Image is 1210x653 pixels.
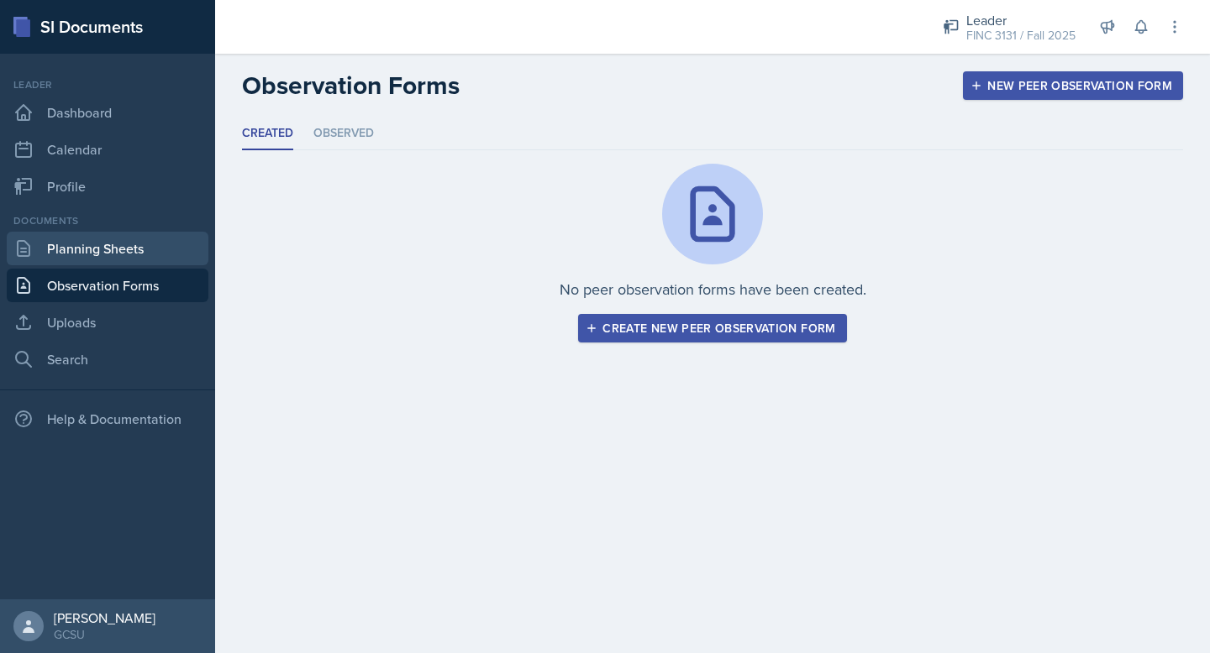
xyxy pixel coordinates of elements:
button: New Peer Observation Form [963,71,1183,100]
div: FINC 3131 / Fall 2025 [966,27,1076,44]
div: New Peer Observation Form [974,79,1172,92]
a: Observation Forms [7,269,208,302]
div: Create new peer observation form [589,321,835,335]
div: GCSU [54,626,155,643]
button: Create new peer observation form [578,314,846,342]
div: [PERSON_NAME] [54,609,155,626]
div: Leader [966,10,1076,30]
div: Documents [7,213,208,228]
a: Dashboard [7,96,208,129]
p: No peer observation forms have been created. [560,278,866,300]
a: Planning Sheets [7,232,208,265]
a: Profile [7,170,208,203]
a: Calendar [7,133,208,166]
a: Uploads [7,306,208,339]
h2: Observation Forms [242,71,460,101]
div: Help & Documentation [7,402,208,436]
div: Leader [7,77,208,92]
li: Created [242,118,293,150]
li: Observed [313,118,374,150]
a: Search [7,342,208,376]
